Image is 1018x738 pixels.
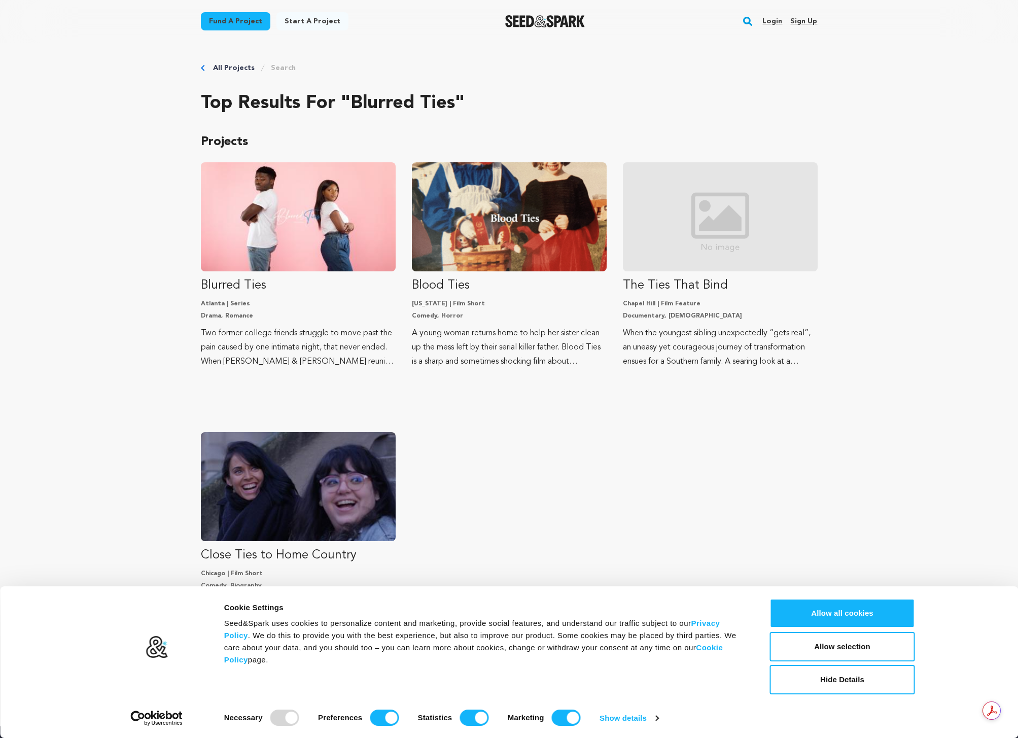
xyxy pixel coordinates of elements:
a: Fund Blurred Ties [201,162,396,369]
a: Sign up [790,13,817,29]
p: Comedy, Biography [201,582,396,590]
p: Projects [201,134,818,150]
p: Chapel Hill | Film Feature [623,300,818,308]
a: All Projects [213,63,255,73]
strong: Preferences [318,713,362,722]
div: Cookie Settings [224,602,747,614]
p: The Ties That Bind [623,277,818,294]
p: Drama, Romance [201,312,396,320]
div: Seed&Spark uses cookies to personalize content and marketing, provide social features, and unders... [224,617,747,666]
a: Search [271,63,296,73]
a: Fund a project [201,12,270,30]
strong: Necessary [224,713,263,722]
p: When the youngest sibling unexpectedly “gets real”, an uneasy yet courageous journey of transform... [623,326,818,369]
p: Blurred Ties [201,277,396,294]
div: Breadcrumb [201,63,818,73]
a: Fund The Ties That Bind [623,162,818,369]
a: Start a project [276,12,348,30]
img: logo [145,636,168,659]
button: Hide Details [770,665,915,694]
p: Chicago | Film Short [201,570,396,578]
p: A young woman returns home to help her sister clean up the mess left by their serial killer fathe... [412,326,607,369]
h2: Top results for "Blurred Ties" [201,93,818,114]
a: Login [762,13,782,29]
p: Blood Ties [412,277,607,294]
button: Allow selection [770,632,915,661]
strong: Marketing [508,713,544,722]
p: [US_STATE] | Film Short [412,300,607,308]
a: Fund Blood Ties [412,162,607,369]
button: Allow all cookies [770,599,915,628]
p: Two former college friends struggle to move past the pain caused by one intimate night, that neve... [201,326,396,369]
img: Seed&Spark Logo Dark Mode [505,15,585,27]
a: Seed&Spark Homepage [505,15,585,27]
p: Atlanta | Series [201,300,396,308]
p: Comedy, Horror [412,312,607,320]
a: Show details [600,711,658,726]
a: Usercentrics Cookiebot - opens in a new window [112,711,201,726]
a: Fund Close Ties to Home Country [201,432,396,639]
p: Documentary, [DEMOGRAPHIC_DATA] [623,312,818,320]
p: Close Ties to Home Country [201,547,396,564]
strong: Statistics [418,713,452,722]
